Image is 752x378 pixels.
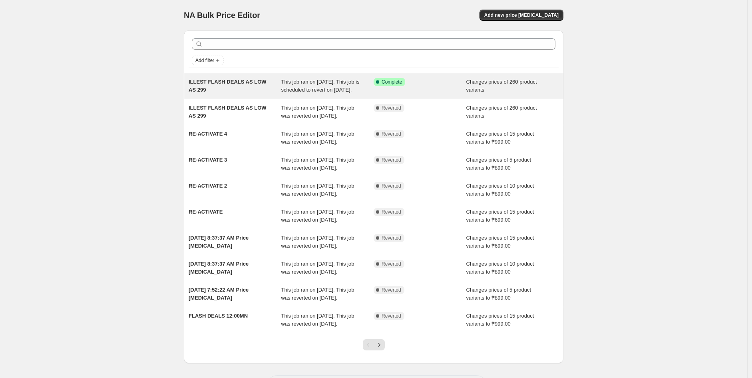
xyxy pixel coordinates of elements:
span: This job ran on [DATE]. This job was reverted on [DATE]. [281,235,354,249]
span: This job ran on [DATE]. This job was reverted on [DATE]. [281,157,354,171]
span: RE-ACTIVATE 2 [189,183,227,189]
span: Reverted [382,235,401,241]
button: Add new price [MEDICAL_DATA] [479,10,563,21]
span: Reverted [382,287,401,293]
button: Add filter [192,56,224,65]
span: Changes prices of 5 product variants to ₱899.00 [466,287,531,301]
span: Reverted [382,313,401,319]
span: RE-ACTIVATE 4 [189,131,227,137]
span: Reverted [382,131,401,137]
span: This job ran on [DATE]. This job was reverted on [DATE]. [281,183,354,197]
span: [DATE] 8:37:37 AM Price [MEDICAL_DATA] [189,261,249,275]
span: Complete [382,79,402,85]
span: RE-ACTIVATE [189,209,223,215]
span: This job ran on [DATE]. This job was reverted on [DATE]. [281,209,354,223]
span: Changes prices of 5 product variants to ₱899.00 [466,157,531,171]
span: This job ran on [DATE]. This job was reverted on [DATE]. [281,313,354,327]
span: Changes prices of 10 product variants to ₱899.00 [466,261,534,275]
span: This job ran on [DATE]. This job was reverted on [DATE]. [281,131,354,145]
span: FLASH DEALS 12:00MN [189,313,248,319]
span: Changes prices of 15 product variants to ₱699.00 [466,235,534,249]
span: This job ran on [DATE]. This job was reverted on [DATE]. [281,105,354,119]
span: ILLEST FLASH DEALS AS LOW AS 299 [189,105,267,119]
nav: Pagination [363,339,385,350]
span: This job ran on [DATE]. This job was reverted on [DATE]. [281,287,354,301]
span: Changes prices of 15 product variants to ₱999.00 [466,131,534,145]
button: Next [374,339,385,350]
span: Changes prices of 15 product variants to ₱699.00 [466,209,534,223]
span: NA Bulk Price Editor [184,11,260,20]
span: [DATE] 7:52:22 AM Price [MEDICAL_DATA] [189,287,249,301]
span: Changes prices of 260 product variants [466,105,537,119]
span: Reverted [382,209,401,215]
span: RE-ACTIVATE 3 [189,157,227,163]
span: Reverted [382,157,401,163]
span: This job ran on [DATE]. This job is scheduled to revert on [DATE]. [281,79,360,93]
span: Changes prices of 260 product variants [466,79,537,93]
span: Add filter [195,57,214,64]
span: Add new price [MEDICAL_DATA] [484,12,559,18]
span: This job ran on [DATE]. This job was reverted on [DATE]. [281,261,354,275]
span: Reverted [382,105,401,111]
span: Reverted [382,183,401,189]
span: Changes prices of 15 product variants to ₱999.00 [466,313,534,327]
span: [DATE] 8:37:37 AM Price [MEDICAL_DATA] [189,235,249,249]
span: Reverted [382,261,401,267]
span: Changes prices of 10 product variants to ₱899.00 [466,183,534,197]
span: ILLEST FLASH DEALS AS LOW AS 299 [189,79,267,93]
